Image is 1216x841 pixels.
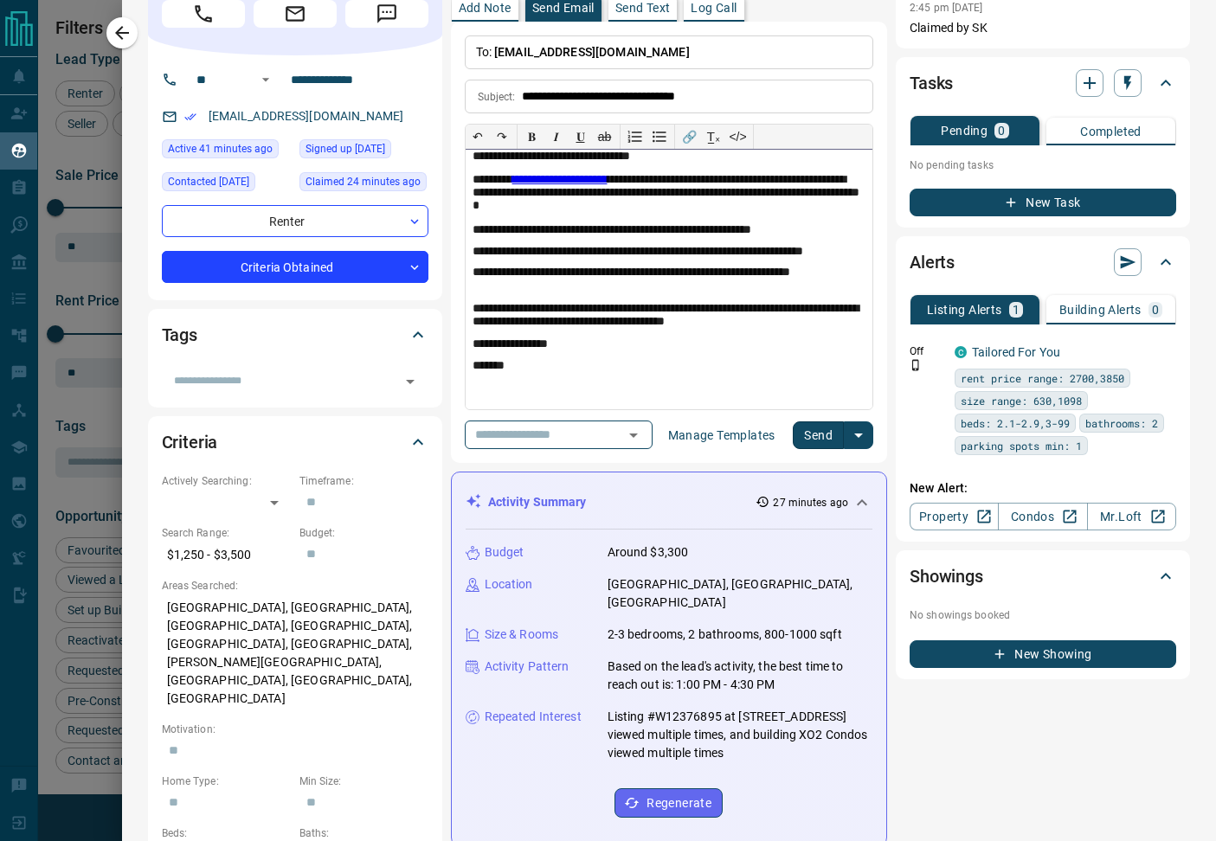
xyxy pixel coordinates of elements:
p: Home Type: [162,774,291,789]
s: ab [598,130,612,144]
p: 27 minutes ago [773,495,848,510]
p: [GEOGRAPHIC_DATA], [GEOGRAPHIC_DATA], [GEOGRAPHIC_DATA], [GEOGRAPHIC_DATA], [GEOGRAPHIC_DATA], [G... [162,594,428,713]
h2: Tags [162,321,197,349]
p: Size & Rooms [485,626,559,644]
p: Repeated Interest [485,708,582,726]
span: beds: 2.1-2.9,3-99 [961,414,1070,432]
h2: Tasks [910,69,953,97]
p: Add Note [459,2,511,14]
div: split button [793,421,873,449]
p: Beds: [162,825,291,841]
p: Listing Alerts [927,304,1002,316]
button: 𝐁 [520,125,544,149]
span: rent price range: 2700,3850 [961,369,1124,387]
p: Min Size: [299,774,428,789]
button: Send [793,421,844,449]
p: Based on the lead's activity, the best time to reach out is: 1:00 PM - 4:30 PM [608,658,873,694]
p: 0 [998,125,1005,137]
div: Mon Aug 25 2025 [162,172,291,196]
button: Open [255,69,276,90]
span: Signed up [DATE] [306,140,385,157]
div: Criteria Obtained [162,251,428,283]
div: Fri Sep 12 2025 [162,139,291,164]
p: Listing #W12376895 at [STREET_ADDRESS] viewed multiple times, and building XO2 Condos viewed mult... [608,708,873,762]
button: </> [726,125,750,149]
p: New Alert: [910,479,1176,498]
button: T̲ₓ [702,125,726,149]
button: Regenerate [614,788,723,818]
a: Mr.Loft [1087,503,1176,530]
p: Log Call [691,2,737,14]
p: To: [465,35,874,69]
div: Activity Summary27 minutes ago [466,486,873,518]
p: 0 [1152,304,1159,316]
button: Bullet list [647,125,672,149]
p: 1 [1013,304,1020,316]
span: bathrooms: 2 [1085,414,1158,432]
p: [GEOGRAPHIC_DATA], [GEOGRAPHIC_DATA], [GEOGRAPHIC_DATA] [608,575,873,612]
p: Subject: [478,89,516,105]
p: Actively Searching: [162,473,291,489]
button: New Showing [910,640,1176,668]
button: Open [621,423,646,447]
p: Baths: [299,825,428,841]
span: size range: 630,1098 [961,392,1082,409]
button: 𝑰 [544,125,569,149]
button: ↷ [490,125,514,149]
div: Tags [162,314,428,356]
h2: Criteria [162,428,218,456]
p: Building Alerts [1059,304,1142,316]
a: Condos [998,503,1087,530]
span: Contacted [DATE] [168,173,249,190]
span: Claimed 24 minutes ago [306,173,421,190]
span: parking spots min: 1 [961,437,1082,454]
span: 𝐔 [576,130,585,144]
p: Off [910,343,944,359]
p: 2-3 bedrooms, 2 bathrooms, 800-1000 sqft [608,626,842,644]
div: Alerts [910,241,1176,283]
h2: Alerts [910,248,955,276]
p: 2:45 pm [DATE] [910,2,983,14]
a: Property [910,503,999,530]
p: No showings booked [910,607,1176,623]
div: condos.ca [955,346,967,358]
h2: Showings [910,562,983,590]
p: Areas Searched: [162,578,428,594]
div: Thu Aug 21 2025 [299,139,428,164]
div: Renter [162,205,428,237]
div: Showings [910,555,1176,597]
svg: Push Notification Only [910,359,922,371]
button: ab [593,125,617,149]
p: Around $3,300 [608,543,689,562]
p: Budget [485,543,524,562]
p: Activity Pattern [485,658,569,676]
button: Numbered list [623,125,647,149]
span: Active 41 minutes ago [168,140,273,157]
p: Claimed by SK [910,19,1176,37]
button: New Task [910,189,1176,216]
p: Activity Summary [488,493,587,511]
div: Tasks [910,62,1176,104]
svg: Email Verified [184,111,196,123]
a: Tailored For You [972,345,1060,359]
p: Send Email [532,2,595,14]
span: [EMAIL_ADDRESS][DOMAIN_NAME] [494,45,690,59]
a: [EMAIL_ADDRESS][DOMAIN_NAME] [209,109,404,123]
p: $1,250 - $3,500 [162,541,291,569]
p: Completed [1080,125,1142,138]
button: Open [398,369,422,394]
p: Location [485,575,533,594]
p: Budget: [299,525,428,541]
p: No pending tasks [910,152,1176,178]
p: Timeframe: [299,473,428,489]
div: Fri Sep 12 2025 [299,172,428,196]
div: Criteria [162,421,428,463]
button: 𝐔 [569,125,593,149]
button: Manage Templates [658,421,786,449]
p: Motivation: [162,722,428,737]
button: ↶ [466,125,490,149]
p: Search Range: [162,525,291,541]
p: Send Text [615,2,671,14]
button: 🔗 [678,125,702,149]
p: Pending [941,125,988,137]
